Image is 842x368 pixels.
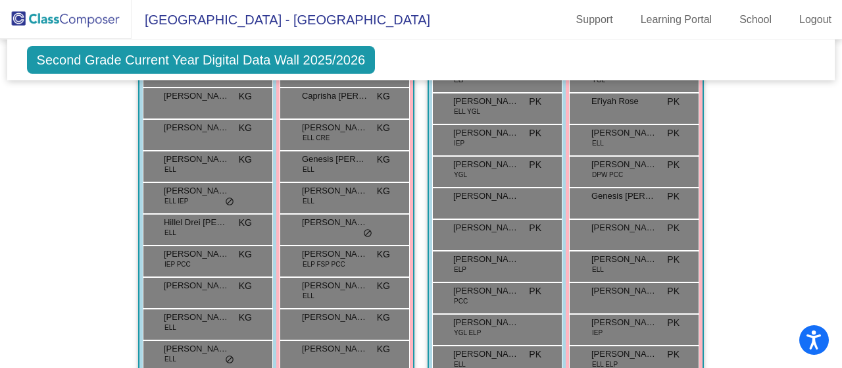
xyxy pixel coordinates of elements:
span: KG [377,342,390,356]
span: [PERSON_NAME] [164,279,230,292]
span: PK [667,348,680,361]
span: [PERSON_NAME] [164,121,230,134]
span: ELL [592,265,604,275]
span: PK [667,158,680,172]
span: YGL [454,170,467,180]
span: [PERSON_NAME] [302,121,368,134]
span: [PERSON_NAME] [591,221,657,234]
span: ELL IEP [164,196,188,206]
span: IEP [454,138,464,148]
span: [PERSON_NAME] [164,248,230,261]
span: [PERSON_NAME] [164,342,230,355]
span: [PERSON_NAME] [453,95,519,108]
span: ELP FSP PCC [303,259,345,269]
span: PK [667,126,680,140]
span: [PERSON_NAME] [591,253,657,266]
span: [PERSON_NAME] [453,348,519,361]
span: [PERSON_NAME] [591,284,657,298]
span: Genesis [PERSON_NAME] [591,190,657,203]
span: [PERSON_NAME] [302,279,368,292]
span: ELL [164,228,176,238]
span: Genesis [PERSON_NAME] [302,153,368,166]
span: ELL [303,165,314,174]
span: [PERSON_NAME] [302,184,368,197]
span: [PERSON_NAME] [164,184,230,197]
span: PK [529,126,541,140]
span: PK [529,221,541,235]
span: DPW PCC [592,170,623,180]
span: KG [239,311,252,325]
span: PK [529,158,541,172]
span: ELL CRE [303,133,330,143]
span: KG [239,248,252,261]
span: [PERSON_NAME] [453,190,519,203]
span: YGL ELP [454,328,481,338]
span: [PERSON_NAME] [164,311,230,324]
span: [PERSON_NAME] [PERSON_NAME] [591,348,657,361]
span: KG [239,90,252,103]
span: [PERSON_NAME] [591,158,657,171]
span: KG [239,153,252,167]
span: El'iyah Rose [591,95,657,108]
span: PCC [454,296,468,306]
span: KG [239,121,252,135]
span: [PERSON_NAME] [302,216,368,229]
span: ELL [303,291,314,301]
span: KG [377,311,390,325]
span: [PERSON_NAME] [453,316,519,329]
span: ELL [303,196,314,206]
span: [PERSON_NAME] [453,253,519,266]
span: KG [377,248,390,261]
span: [PERSON_NAME] [453,126,519,140]
span: [PERSON_NAME] [453,284,519,298]
span: PK [667,190,680,203]
span: Second Grade Current Year Digital Data Wall 2025/2026 [27,46,376,74]
span: do_not_disturb_alt [225,355,234,365]
span: ELL [164,165,176,174]
span: KG [239,279,252,293]
span: KG [377,184,390,198]
span: PK [667,221,680,235]
span: PK [667,284,680,298]
span: Hillel Drei [PERSON_NAME] [164,216,230,229]
span: KG [377,153,390,167]
span: [PERSON_NAME] [302,248,368,261]
span: ELL YGL [454,107,480,117]
span: PK [667,316,680,330]
span: KG [377,121,390,135]
span: do_not_disturb_alt [225,197,234,207]
span: ELP [454,265,466,275]
span: PK [667,253,680,267]
span: PK [529,284,541,298]
span: [PERSON_NAME] [591,126,657,140]
span: PK [529,95,541,109]
span: Caprisha [PERSON_NAME] [302,90,368,103]
span: ELL [164,323,176,332]
span: KG [239,216,252,230]
span: [PERSON_NAME] [591,316,657,329]
span: [PERSON_NAME] [453,221,519,234]
a: Logout [789,9,842,30]
span: KG [377,90,390,103]
a: Learning Portal [630,9,723,30]
span: [PERSON_NAME] [164,90,230,103]
span: ELL [164,354,176,364]
span: ELL [592,138,604,148]
span: do_not_disturb_alt [363,228,372,239]
span: IEP [592,328,603,338]
span: PK [667,95,680,109]
span: IEP PCC [164,259,191,269]
span: [PERSON_NAME] [302,311,368,324]
span: [PERSON_NAME] [302,342,368,355]
span: [PERSON_NAME] [453,158,519,171]
span: [GEOGRAPHIC_DATA] - [GEOGRAPHIC_DATA] [132,9,430,30]
a: Support [566,9,624,30]
a: School [729,9,782,30]
span: PK [529,348,541,361]
span: [PERSON_NAME] [164,153,230,166]
span: KG [377,279,390,293]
